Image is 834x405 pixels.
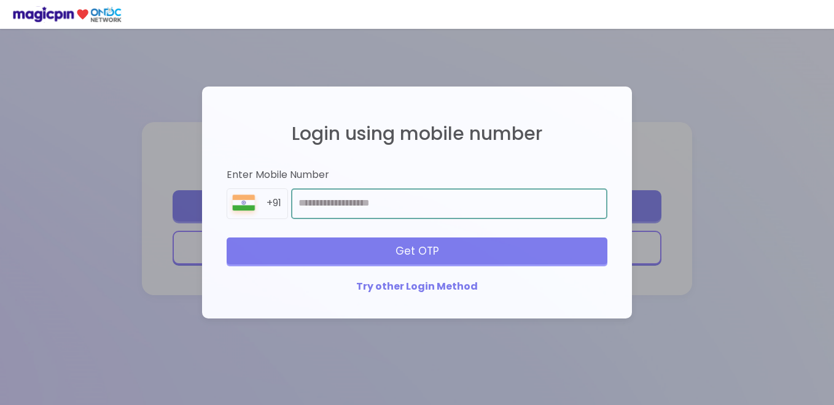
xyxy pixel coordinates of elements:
div: Try other Login Method [227,280,607,294]
div: +91 [267,196,287,210]
img: ondc-logo-new-small.8a59708e.svg [12,6,122,23]
div: Enter Mobile Number [227,168,607,182]
div: Get OTP [227,237,607,264]
img: 8BGLRPwvQ+9ZgAAAAASUVORK5CYII= [227,192,260,218]
h2: Login using mobile number [227,123,607,144]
